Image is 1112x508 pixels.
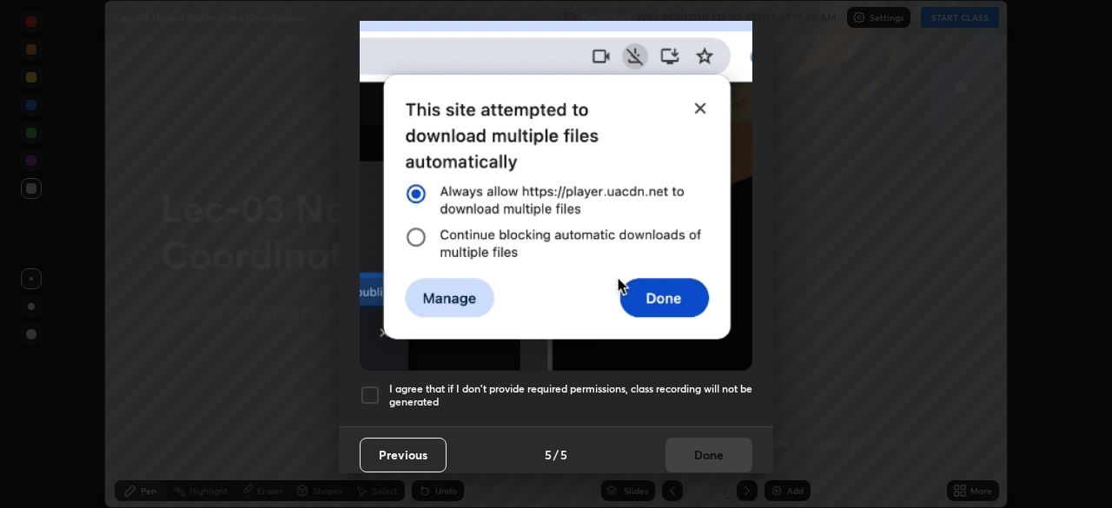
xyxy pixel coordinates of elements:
[545,445,552,464] h4: 5
[560,445,567,464] h4: 5
[553,445,559,464] h4: /
[360,438,447,472] button: Previous
[389,382,752,409] h5: I agree that if I don't provide required permissions, class recording will not be generated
